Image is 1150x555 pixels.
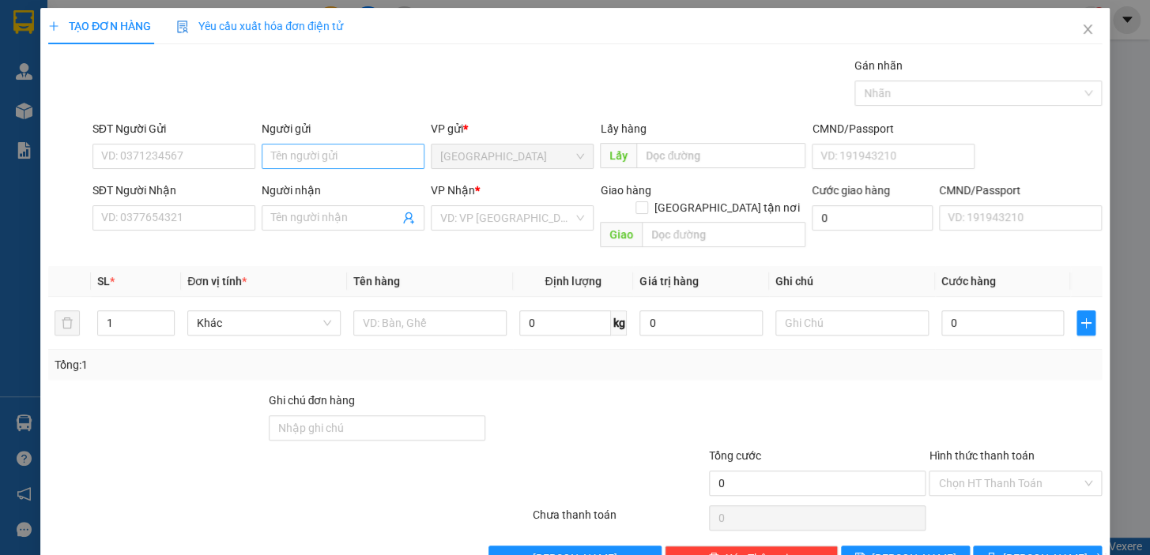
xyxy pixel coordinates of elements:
div: SĐT Người Nhận [92,182,255,199]
label: Ghi chú đơn hàng [268,394,355,407]
span: close [1081,23,1094,36]
span: Lấy hàng [600,122,646,135]
span: Ninh Hòa [440,144,584,168]
span: VP Nhận [431,184,475,197]
span: Định lượng [545,275,601,287]
div: Tổng: 1 [55,356,445,373]
th: Ghi chú [769,266,935,297]
span: [GEOGRAPHIC_DATA] tận nơi [648,199,805,216]
input: Dọc đường [636,143,805,168]
span: user-add [402,212,415,224]
span: Giao [600,222,642,247]
span: Tên hàng [353,275,400,287]
span: Giao hàng [600,184,650,197]
img: icon [176,21,189,33]
span: Đơn vị tính [187,275,247,287]
div: SĐT Người Gửi [92,120,255,137]
span: plus [48,21,59,32]
input: Ghi chú đơn hàng [268,415,485,441]
div: CMND/Passport [812,120,975,137]
div: VP gửi [431,120,594,137]
span: Yêu cầu xuất hóa đơn điện tử [176,20,343,32]
span: SL [97,275,110,287]
button: delete [55,310,80,336]
span: Tổng cước [709,449,761,462]
span: Lấy [600,143,636,168]
input: Ghi Chú [775,310,929,336]
input: Cước giao hàng [812,205,933,231]
input: VD: Bàn, Ghế [353,310,507,336]
label: Cước giao hàng [812,184,890,197]
span: kg [611,310,627,336]
span: Giá trị hàng [639,275,698,287]
span: TẠO ĐƠN HÀNG [48,20,151,32]
label: Gán nhãn [854,59,903,72]
span: Khác [197,311,331,335]
input: 0 [639,310,763,336]
div: Người gửi [262,120,424,137]
span: plus [1077,317,1095,329]
div: Chưa thanh toán [531,506,707,534]
button: Close [1065,8,1110,52]
button: plus [1076,310,1095,336]
div: Người nhận [262,182,424,199]
div: CMND/Passport [939,182,1102,199]
label: Hình thức thanh toán [929,449,1034,462]
input: Dọc đường [642,222,805,247]
span: Cước hàng [941,275,996,287]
